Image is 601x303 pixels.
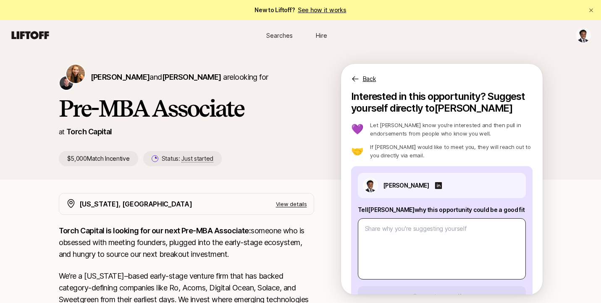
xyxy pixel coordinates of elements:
[66,65,85,83] img: Katie Reiner
[301,28,343,43] a: Hire
[162,154,213,164] p: Status:
[181,155,213,162] span: Just started
[364,179,377,192] img: db46477c_7132_439a_b91d_5da077b4c8d8.jpg
[255,5,346,15] span: New to Liftoff?
[383,180,429,191] p: [PERSON_NAME]
[59,226,251,235] strong: Torch Capital is looking for our next Pre-MBA Associate:
[59,126,65,137] p: at
[351,124,364,134] p: 💜
[370,121,532,138] p: Let [PERSON_NAME] know you’re interested and then pull in endorsements from people who know you w...
[66,127,112,136] a: Torch Capital
[358,205,526,215] p: Tell [PERSON_NAME] why this opportunity could be a good fit
[370,143,532,159] p: If [PERSON_NAME] would like to meet you, they will reach out to you directly via email.
[298,6,346,13] a: See how it works
[276,200,307,208] p: View details
[576,28,591,43] button: Niko Motta
[363,74,376,84] p: Back
[150,73,221,81] span: and
[60,76,73,90] img: Christopher Harper
[59,225,314,260] p: someone who is obsessed with meeting founders, plugged into the early-stage ecosystem, and hungry...
[576,28,591,42] img: Niko Motta
[259,28,301,43] a: Searches
[162,73,221,81] span: [PERSON_NAME]
[79,199,192,209] p: [US_STATE], [GEOGRAPHIC_DATA]
[59,96,314,121] h1: Pre-MBA Associate
[59,151,138,166] p: $5,000 Match Incentive
[91,73,150,81] span: [PERSON_NAME]
[351,146,364,156] p: 🤝
[266,31,293,40] span: Searches
[316,31,327,40] span: Hire
[351,91,533,114] p: Interested in this opportunity? Suggest yourself directly to [PERSON_NAME]
[91,71,268,83] p: are looking for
